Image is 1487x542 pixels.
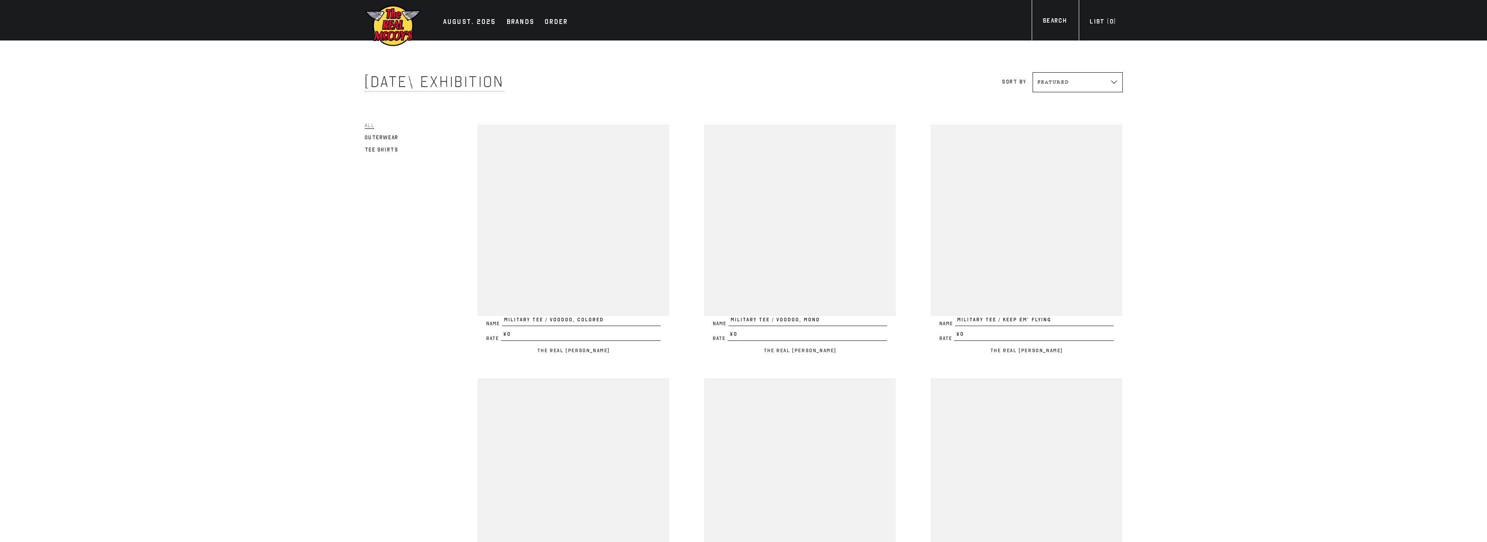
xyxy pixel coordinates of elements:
[939,336,954,341] span: Rate
[931,125,1122,356] a: MILITARY TEE / KEEP EM’ FLYING NameMILITARY TEE / KEEP EM’ FLYING Rate¥0 The Real [PERSON_NAME]
[955,316,1114,327] span: MILITARY TEE / KEEP EM’ FLYING
[1079,17,1127,29] a: List (0)
[501,330,661,341] span: ¥0
[1110,18,1114,25] span: 0
[728,330,887,341] span: ¥0
[507,17,535,29] div: Brands
[713,336,728,341] span: Rate
[365,72,504,91] span: [DATE] Exhibition
[486,336,501,341] span: Rate
[365,132,399,143] a: Outerwear
[1032,16,1077,28] a: Search
[365,4,421,47] img: mccoys-exhibition
[728,316,887,327] span: MILITARY TEE / VOODOO, MONO
[1090,17,1116,29] div: List ( )
[931,345,1122,356] p: The Real [PERSON_NAME]
[486,321,502,326] span: Name
[1002,79,1026,85] label: Sort by
[502,316,661,327] span: MILITARY TEE / VOODOO, COLORED
[545,17,568,29] div: Order
[713,321,728,326] span: Name
[365,145,399,155] a: Tee Shirts
[439,17,501,29] a: AUGUST. 2025
[365,120,375,131] a: All
[478,345,669,356] p: The Real [PERSON_NAME]
[1043,16,1067,28] div: Search
[704,345,896,356] p: The Real [PERSON_NAME]
[954,330,1114,341] span: ¥0
[365,147,399,153] span: Tee Shirts
[939,321,955,326] span: Name
[365,122,375,129] span: All
[365,135,399,141] span: Outerwear
[443,17,496,29] div: AUGUST. 2025
[478,125,669,356] a: MILITARY TEE / VOODOO, COLORED NameMILITARY TEE / VOODOO, COLORED Rate¥0 The Real [PERSON_NAME]
[540,17,572,29] a: Order
[704,125,896,356] a: MILITARY TEE / VOODOO, MONO NameMILITARY TEE / VOODOO, MONO Rate¥0 The Real [PERSON_NAME]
